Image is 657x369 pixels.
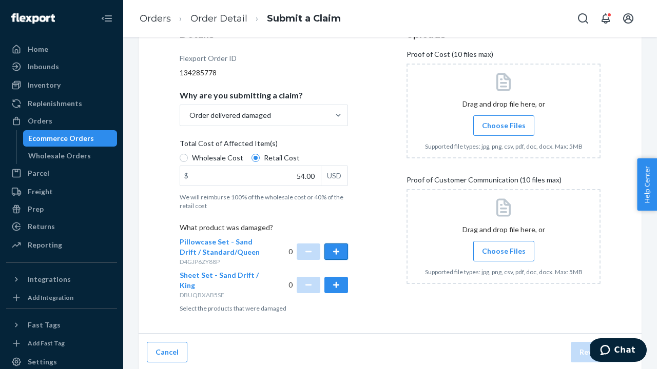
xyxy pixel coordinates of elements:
[180,237,260,256] span: Pillowcase Set - Sand Drift / Standard/Queen
[28,44,48,54] div: Home
[6,237,117,253] a: Reporting
[6,165,117,181] a: Parcel
[252,154,260,162] input: Retail Cost
[6,218,117,235] a: Returns
[180,90,303,100] p: Why are you submitting a claim?
[28,293,73,302] div: Add Integration
[321,166,347,186] div: USD
[96,8,117,29] button: Close Navigation
[180,166,192,186] div: $
[180,193,348,210] p: We will reimburse 100% of the wholesale cost or 40% of the retail cost
[6,95,117,112] a: Replenishments
[28,80,61,90] div: Inventory
[482,246,526,256] span: Choose Files
[28,187,53,197] div: Freight
[28,133,94,143] div: Ecommerce Orders
[6,183,117,200] a: Freight
[267,13,341,24] a: Submit a Claim
[6,113,117,129] a: Orders
[180,154,188,162] input: Wholesale Cost
[189,110,271,120] div: Order delivered damaged
[590,338,647,364] iframe: Opens a widget where you can chat to one of our agents
[28,221,55,232] div: Returns
[23,130,118,147] a: Ecommerce Orders
[288,237,349,266] div: 0
[28,98,82,109] div: Replenishments
[180,166,321,186] input: $USD
[6,41,117,57] a: Home
[264,153,300,163] span: Retail Cost
[6,271,117,288] button: Integrations
[595,8,616,29] button: Open notifications
[28,320,61,330] div: Fast Tags
[180,304,348,313] p: Select the products that were damaged
[180,138,278,153] span: Total Cost of Affected Item(s)
[407,175,562,189] span: Proof of Customer Communication (10 files max)
[573,8,593,29] button: Open Search Box
[28,357,57,367] div: Settings
[147,342,187,362] button: Cancel
[131,4,349,34] ol: breadcrumbs
[28,116,52,126] div: Orders
[180,53,237,68] div: Flexport Order ID
[6,317,117,333] button: Fast Tags
[180,68,348,78] div: 134285778
[618,8,639,29] button: Open account menu
[28,168,49,178] div: Parcel
[6,292,117,304] a: Add Integration
[288,270,349,299] div: 0
[28,204,44,214] div: Prep
[11,13,55,24] img: Flexport logo
[28,151,91,161] div: Wholesale Orders
[28,240,62,250] div: Reporting
[180,257,264,266] p: D4GJP6ZY88P
[23,148,118,164] a: Wholesale Orders
[637,158,657,211] button: Help Center
[6,337,117,350] a: Add Fast Tag
[6,201,117,217] a: Prep
[6,58,117,75] a: Inbounds
[190,13,247,24] a: Order Detail
[180,222,348,237] p: What product was damaged?
[140,13,171,24] a: Orders
[407,49,493,64] span: Proof of Cost (10 files max)
[180,271,259,290] span: Sheet Set - Sand Drift / King
[571,342,633,362] button: Review Claim
[28,274,71,284] div: Integrations
[28,61,59,72] div: Inbounds
[180,291,264,299] p: DBUQBXAB5SE
[6,77,117,93] a: Inventory
[192,153,243,163] span: Wholesale Cost
[482,120,526,131] span: Choose Files
[28,339,65,347] div: Add Fast Tag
